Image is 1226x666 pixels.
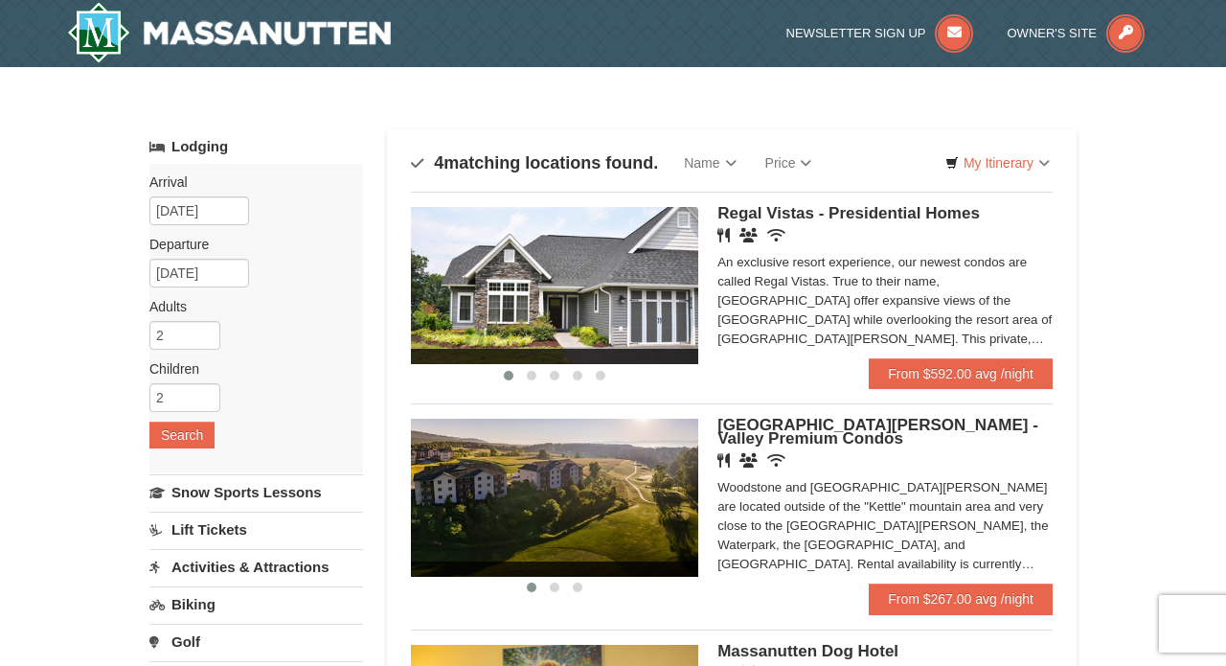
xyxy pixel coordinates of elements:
a: From $267.00 avg /night [869,584,1053,614]
a: Golf [149,624,363,659]
a: Snow Sports Lessons [149,474,363,510]
i: Banquet Facilities [739,228,758,242]
span: 4 [434,153,443,172]
div: Woodstone and [GEOGRAPHIC_DATA][PERSON_NAME] are located outside of the "Kettle" mountain area an... [717,478,1053,574]
i: Banquet Facilities [739,453,758,468]
i: Wireless Internet (free) [767,228,785,242]
a: Activities & Attractions [149,549,363,585]
a: Lift Tickets [149,512,363,547]
span: [GEOGRAPHIC_DATA][PERSON_NAME] - Valley Premium Condos [717,416,1038,448]
a: Biking [149,586,363,622]
img: Massanutten Resort Logo [67,2,391,63]
div: An exclusive resort experience, our newest condos are called Regal Vistas. True to their name, [G... [717,253,1053,349]
a: Name [670,144,750,182]
span: Regal Vistas - Presidential Homes [717,204,980,222]
a: Massanutten Resort [67,2,391,63]
label: Arrival [149,172,349,192]
label: Departure [149,235,349,254]
i: Restaurant [717,453,730,468]
i: Restaurant [717,228,730,242]
a: Price [751,144,827,182]
i: Wireless Internet (free) [767,453,785,468]
span: Massanutten Dog Hotel [717,642,898,660]
h4: matching locations found. [411,153,658,172]
a: Owner's Site [1008,26,1146,40]
a: From $592.00 avg /night [869,358,1053,389]
span: Newsletter Sign Up [786,26,926,40]
a: My Itinerary [933,149,1062,177]
label: Adults [149,297,349,316]
button: Search [149,422,215,448]
label: Children [149,359,349,379]
a: Newsletter Sign Up [786,26,974,40]
span: Owner's Site [1008,26,1098,40]
a: Lodging [149,129,363,164]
